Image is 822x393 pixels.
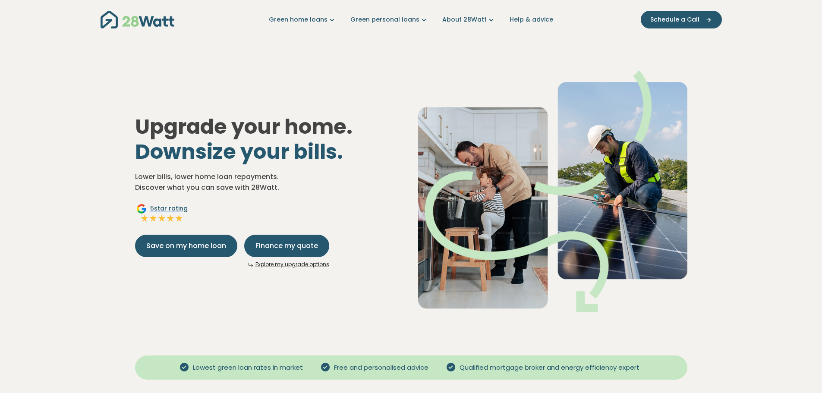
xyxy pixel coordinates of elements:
span: Finance my quote [255,241,318,251]
span: Free and personalised advice [331,363,432,373]
a: Green home loans [269,15,337,24]
a: Explore my upgrade options [255,261,329,268]
button: Save on my home loan [135,235,237,257]
a: Help & advice [510,15,553,24]
h1: Upgrade your home. [135,114,404,164]
img: Google [136,204,147,214]
img: Full star [175,214,183,223]
span: Lowest green loan rates in market [189,363,306,373]
nav: Main navigation [101,9,722,31]
p: Lower bills, lower home loan repayments. Discover what you can save with 28Watt. [135,171,404,193]
span: Qualified mortgage broker and energy efficiency expert [456,363,643,373]
img: Full star [166,214,175,223]
img: Full star [140,214,149,223]
button: Finance my quote [244,235,329,257]
span: Save on my home loan [146,241,226,251]
img: 28Watt [101,11,174,28]
button: Schedule a Call [641,11,722,28]
span: Downsize your bills. [135,137,343,166]
a: Google5star ratingFull starFull starFull starFull starFull star [135,204,189,224]
a: About 28Watt [442,15,496,24]
img: Full star [149,214,157,223]
span: 5 star rating [150,204,188,213]
a: Green personal loans [350,15,428,24]
img: Full star [157,214,166,223]
span: Schedule a Call [650,15,699,24]
img: Dad helping toddler [418,70,687,312]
